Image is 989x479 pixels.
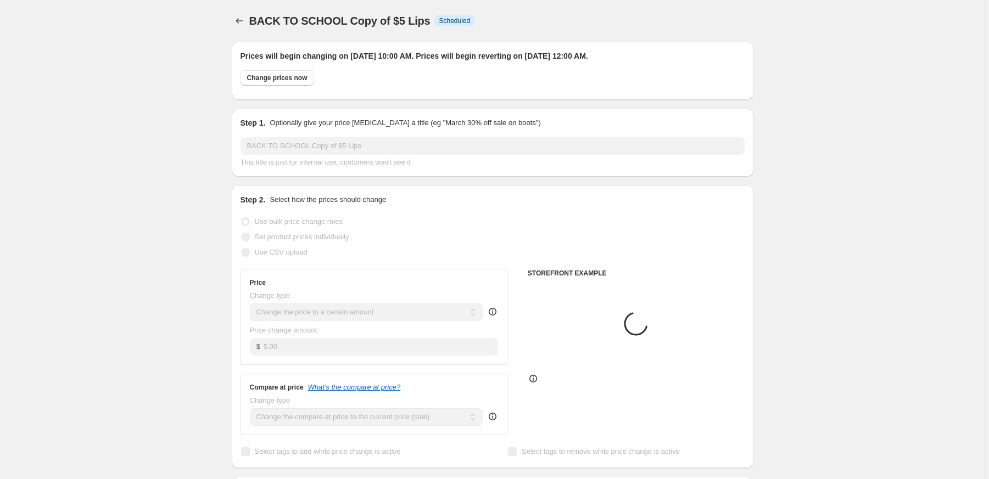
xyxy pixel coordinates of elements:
[255,217,343,226] span: Use bulk price change rules
[255,248,308,256] span: Use CSV upload
[247,74,308,82] span: Change prices now
[241,50,745,61] h2: Prices will begin changing on [DATE] 10:00 AM. Prices will begin reverting on [DATE] 12:00 AM.
[528,269,745,278] h6: STOREFRONT EXAMPLE
[522,447,680,455] span: Select tags to remove while price change is active
[250,278,266,287] h3: Price
[270,117,540,128] p: Optionally give your price [MEDICAL_DATA] a title (eg "March 30% off sale on boots")
[255,447,401,455] span: Select tags to add while price change is active
[241,137,745,155] input: 30% off holiday sale
[232,13,247,29] button: Price change jobs
[264,338,498,356] input: 80.00
[250,396,290,404] span: Change type
[487,306,498,317] div: help
[241,70,314,86] button: Change prices now
[487,411,498,422] div: help
[255,233,349,241] span: Set product prices individually
[249,15,431,27] span: BACK TO SCHOOL Copy of $5 Lips
[250,383,304,392] h3: Compare at price
[308,383,401,391] button: What's the compare at price?
[256,342,260,351] span: $
[241,117,266,128] h2: Step 1.
[241,158,411,166] span: This title is just for internal use, customers won't see it
[250,326,317,334] span: Price change amount
[439,16,470,25] span: Scheduled
[250,291,290,300] span: Change type
[270,194,386,205] p: Select how the prices should change
[241,194,266,205] h2: Step 2.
